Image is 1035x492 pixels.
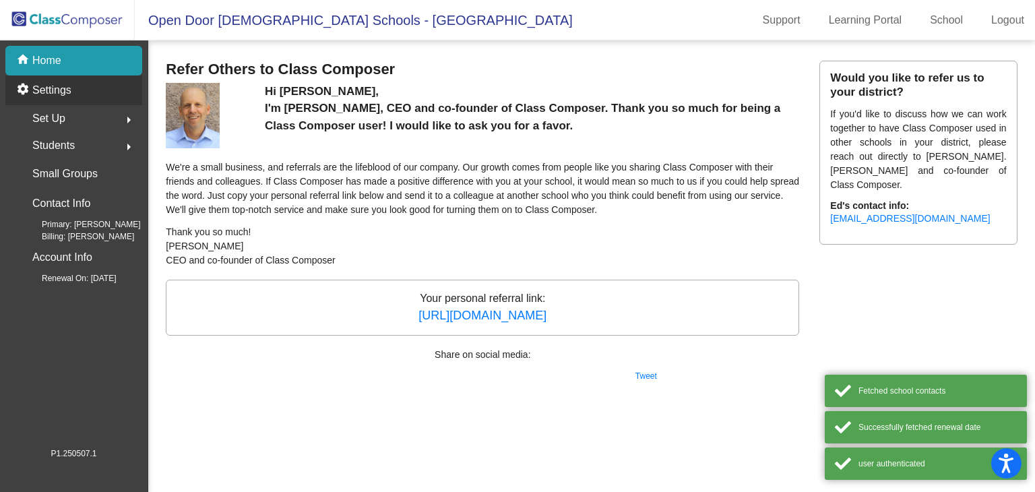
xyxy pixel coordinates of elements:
span: Students [32,136,75,155]
a: Tweet [635,371,657,381]
div: Successfully fetched renewal date [858,421,1017,433]
p: We're a small business, and referrals are the lifeblood of our company. Our growth comes from peo... [166,160,799,217]
a: School [919,9,974,31]
p: Thank you so much! [166,225,799,239]
span: Renewal On: [DATE] [20,272,116,284]
p: Account Info [32,248,92,267]
p: Hi [PERSON_NAME], [265,83,799,100]
p: Small Groups [32,164,98,183]
div: Fetched school contacts [858,385,1017,397]
a: [URL][DOMAIN_NAME] [418,309,546,322]
h5: Would you like to refer us to your district? [830,71,1006,99]
a: [EMAIL_ADDRESS][DOMAIN_NAME] [830,213,990,224]
mat-icon: settings [16,82,32,98]
p: [PERSON_NAME] [166,239,799,253]
a: Learning Portal [818,9,913,31]
mat-icon: arrow_right [121,139,137,155]
p: Home [32,53,61,69]
span: Open Door [DEMOGRAPHIC_DATA] Schools - [GEOGRAPHIC_DATA] [135,9,573,31]
h6: Ed's contact info: [830,200,1006,212]
a: Support [752,9,811,31]
h3: Refer Others to Class Composer [166,61,799,78]
p: CEO and co-founder of Class Composer [166,253,799,268]
p: Your personal referral link: [166,280,799,336]
p: Share on social media: [166,348,799,362]
mat-icon: home [16,53,32,69]
p: I'm [PERSON_NAME], CEO and co-founder of Class Composer. Thank you so much for being a Class Comp... [265,100,799,134]
span: Set Up [32,109,65,128]
span: Billing: [PERSON_NAME] [20,230,134,243]
a: Logout [980,9,1035,31]
p: Settings [32,82,71,98]
p: Contact Info [32,194,90,213]
span: Primary: [PERSON_NAME] [20,218,141,230]
mat-icon: arrow_right [121,112,137,128]
div: user authenticated [858,458,1017,470]
p: If you'd like to discuss how we can work together to have Class Composer used in other schools in... [830,107,1006,192]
